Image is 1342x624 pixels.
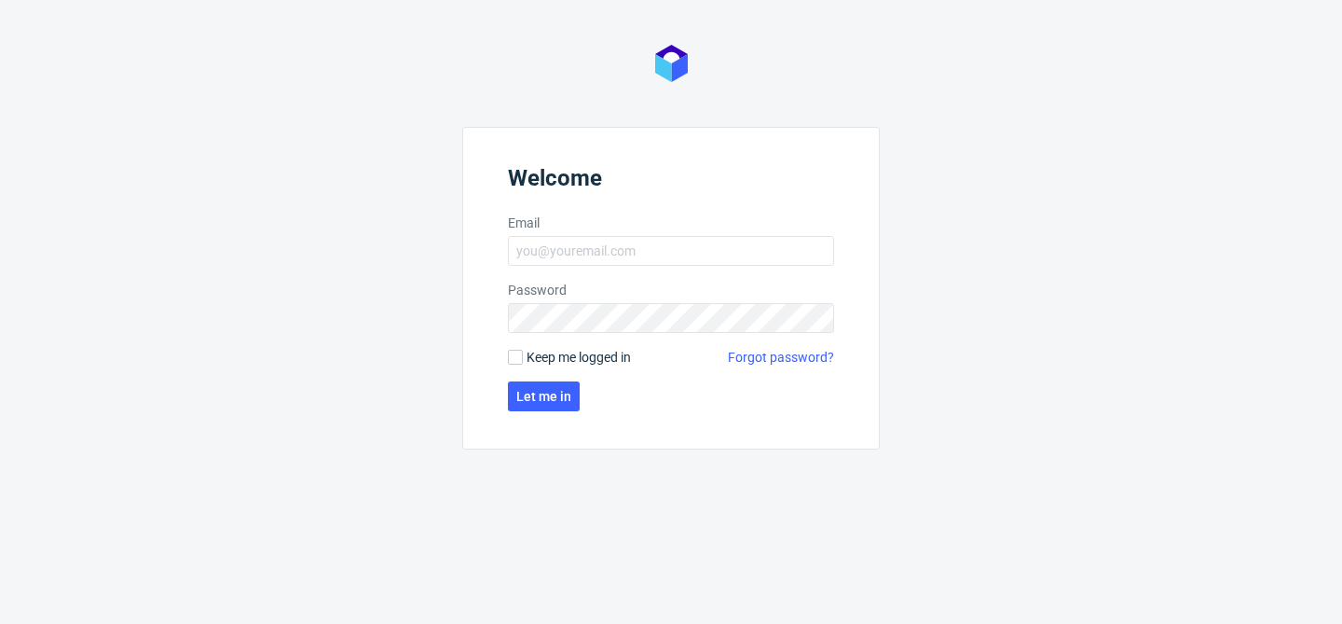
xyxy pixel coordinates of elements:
input: you@youremail.com [508,236,834,266]
label: Email [508,214,834,232]
span: Let me in [516,390,571,403]
header: Welcome [508,165,834,199]
label: Password [508,281,834,299]
span: Keep me logged in [527,348,631,367]
button: Let me in [508,381,580,411]
a: Forgot password? [728,348,834,367]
